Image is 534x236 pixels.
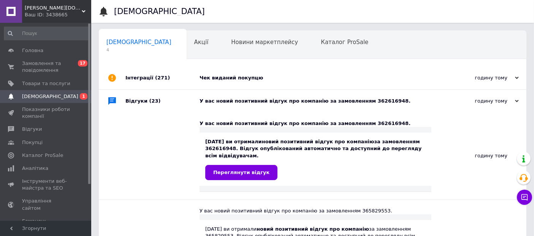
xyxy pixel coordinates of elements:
span: Новини маркетплейсу [231,39,298,46]
span: (271) [155,75,170,81]
span: Каталог ProSale [321,39,368,46]
span: 1 [80,93,87,100]
div: У вас новий позитивний відгук про компанію за замовленням 362616948. [200,120,431,127]
div: годину тому [431,112,526,200]
div: [DATE] ви отримали за замовленням 362616948. Відгук опублікований автоматично та доступний до пер... [205,138,426,180]
button: Чат з покупцем [517,190,532,205]
span: Управління сайтом [22,198,70,211]
span: 4 [106,47,171,53]
span: Головна [22,47,43,54]
div: годину тому [443,74,519,81]
div: Інтеграції [125,67,200,89]
div: Ваш ID: 3438665 [25,11,91,18]
span: Інструменти веб-майстра та SEO [22,178,70,192]
span: JOSIZOO- josizoo.com.ua [25,5,82,11]
div: Відгуки [125,90,200,112]
input: Пошук [4,27,90,40]
span: Замовлення та повідомлення [22,60,70,74]
div: У вас новий позитивний відгук про компанію за замовленням 362616948. [200,98,443,105]
h1: [DEMOGRAPHIC_DATA] [114,7,205,16]
span: [DEMOGRAPHIC_DATA] [106,39,171,46]
span: Показники роботи компанії [22,106,70,120]
span: Відгуки [22,126,42,133]
span: Каталог ProSale [22,152,63,159]
b: новий позитивний відгук про компанію [262,139,374,144]
span: Товари та послуги [22,80,70,87]
span: Акції [194,39,209,46]
span: Переглянути відгук [213,169,269,175]
span: Гаманець компанії [22,218,70,231]
div: Чек виданий покупцю [200,74,443,81]
div: У вас новий позитивний відгук про компанію за замовленням 365829553. [200,207,431,214]
span: Покупці [22,139,43,146]
span: 17 [78,60,87,67]
a: Переглянути відгук [205,165,277,180]
span: Аналітика [22,165,48,172]
span: [DEMOGRAPHIC_DATA] [22,93,78,100]
span: (23) [149,98,161,104]
b: новий позитивний відгук про компанію [257,226,369,232]
div: годину тому [443,98,519,105]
